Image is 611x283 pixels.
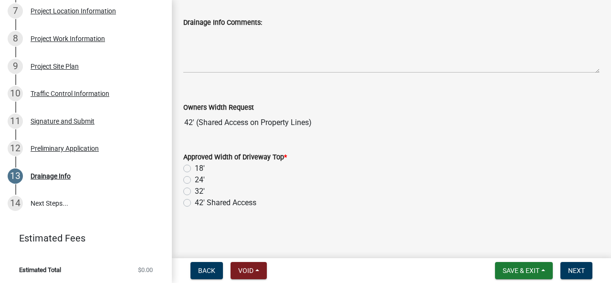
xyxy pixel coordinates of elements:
[190,262,223,279] button: Back
[31,8,116,14] div: Project Location Information
[503,267,539,274] span: Save & Exit
[195,163,205,174] label: 18'
[195,186,205,197] label: 32'
[8,229,157,248] a: Estimated Fees
[8,168,23,184] div: 13
[19,267,61,273] span: Estimated Total
[8,3,23,19] div: 7
[8,31,23,46] div: 8
[8,59,23,74] div: 9
[31,90,109,97] div: Traffic Control Information
[183,154,287,161] label: Approved Width of Driveway Top
[495,262,553,279] button: Save & Exit
[231,262,267,279] button: Void
[8,141,23,156] div: 12
[238,267,253,274] span: Void
[138,267,153,273] span: $0.00
[31,173,71,179] div: Drainage Info
[8,86,23,101] div: 10
[31,145,99,152] div: Preliminary Application
[195,174,205,186] label: 24'
[183,105,254,111] label: Owners Width Request
[183,20,262,26] label: Drainage Info Comments:
[8,196,23,211] div: 14
[198,267,215,274] span: Back
[8,114,23,129] div: 11
[568,267,585,274] span: Next
[195,197,256,209] label: 42' Shared Access
[31,35,105,42] div: Project Work Information
[31,63,79,70] div: Project Site Plan
[31,118,95,125] div: Signature and Submit
[560,262,592,279] button: Next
